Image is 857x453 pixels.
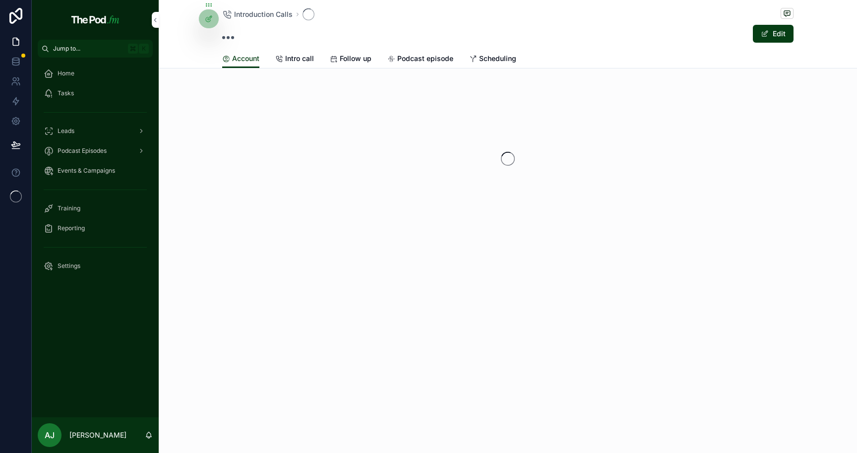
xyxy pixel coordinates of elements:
[58,147,107,155] span: Podcast Episodes
[38,40,153,58] button: Jump to...K
[69,430,126,440] p: [PERSON_NAME]
[479,54,516,64] span: Scheduling
[38,257,153,275] a: Settings
[38,219,153,237] a: Reporting
[285,54,314,64] span: Intro call
[58,167,115,175] span: Events & Campaigns
[397,54,453,64] span: Podcast episode
[387,50,453,69] a: Podcast episode
[330,50,371,69] a: Follow up
[58,204,80,212] span: Training
[38,65,153,82] a: Home
[753,25,794,43] button: Edit
[68,12,122,28] img: App logo
[38,162,153,180] a: Events & Campaigns
[38,84,153,102] a: Tasks
[234,9,293,19] span: Introduction Calls
[53,45,124,53] span: Jump to...
[45,429,55,441] span: AJ
[38,199,153,217] a: Training
[222,9,293,19] a: Introduction Calls
[275,50,314,69] a: Intro call
[58,224,85,232] span: Reporting
[32,58,159,288] div: scrollable content
[232,54,259,64] span: Account
[38,122,153,140] a: Leads
[222,50,259,68] a: Account
[58,69,74,77] span: Home
[469,50,516,69] a: Scheduling
[38,142,153,160] a: Podcast Episodes
[340,54,371,64] span: Follow up
[58,127,74,135] span: Leads
[58,89,74,97] span: Tasks
[140,45,148,53] span: K
[58,262,80,270] span: Settings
